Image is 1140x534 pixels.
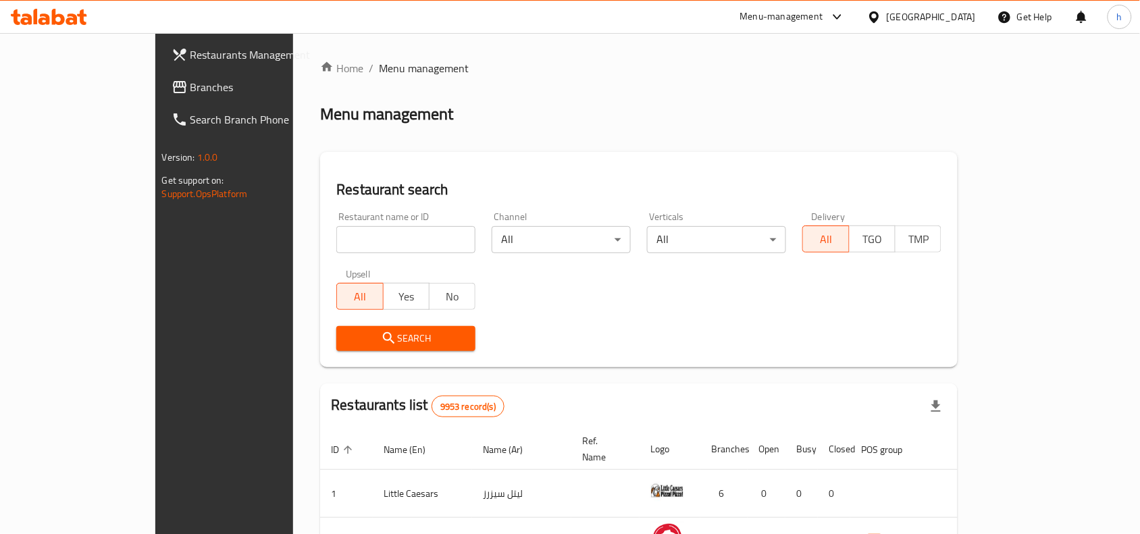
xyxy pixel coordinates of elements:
[162,149,195,166] span: Version:
[161,71,346,103] a: Branches
[197,149,218,166] span: 1.0.0
[895,225,941,252] button: TMP
[331,395,504,417] h2: Restaurants list
[802,225,849,252] button: All
[336,326,475,351] button: Search
[432,400,504,413] span: 9953 record(s)
[190,79,335,95] span: Branches
[582,433,623,465] span: Ref. Name
[700,429,748,470] th: Branches
[785,470,818,518] td: 0
[389,287,424,306] span: Yes
[336,283,383,310] button: All
[429,283,475,310] button: No
[432,396,504,417] div: Total records count
[1117,9,1122,24] span: h
[818,470,850,518] td: 0
[740,9,823,25] div: Menu-management
[748,429,785,470] th: Open
[336,226,475,253] input: Search for restaurant name or ID..
[383,283,430,310] button: Yes
[887,9,976,24] div: [GEOGRAPHIC_DATA]
[369,60,373,76] li: /
[190,111,335,128] span: Search Branch Phone
[161,38,346,71] a: Restaurants Management
[818,429,850,470] th: Closed
[861,442,920,458] span: POS group
[855,230,890,249] span: TGO
[190,47,335,63] span: Restaurants Management
[347,330,465,347] span: Search
[849,225,896,252] button: TGO
[373,470,472,518] td: Little Caesars
[650,474,684,508] img: Little Caesars
[700,470,748,518] td: 6
[320,470,373,518] td: 1
[472,470,571,518] td: ليتل سيزرز
[640,429,700,470] th: Logo
[785,429,818,470] th: Busy
[320,60,958,76] nav: breadcrumb
[435,287,470,306] span: No
[920,390,952,423] div: Export file
[647,226,786,253] div: All
[808,230,844,249] span: All
[346,269,371,279] label: Upsell
[342,287,378,306] span: All
[748,470,785,518] td: 0
[161,103,346,136] a: Search Branch Phone
[320,103,453,125] h2: Menu management
[336,180,941,200] h2: Restaurant search
[331,442,357,458] span: ID
[901,230,936,249] span: TMP
[492,226,631,253] div: All
[162,185,248,203] a: Support.OpsPlatform
[812,212,846,221] label: Delivery
[162,171,224,189] span: Get support on:
[379,60,469,76] span: Menu management
[384,442,443,458] span: Name (En)
[483,442,540,458] span: Name (Ar)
